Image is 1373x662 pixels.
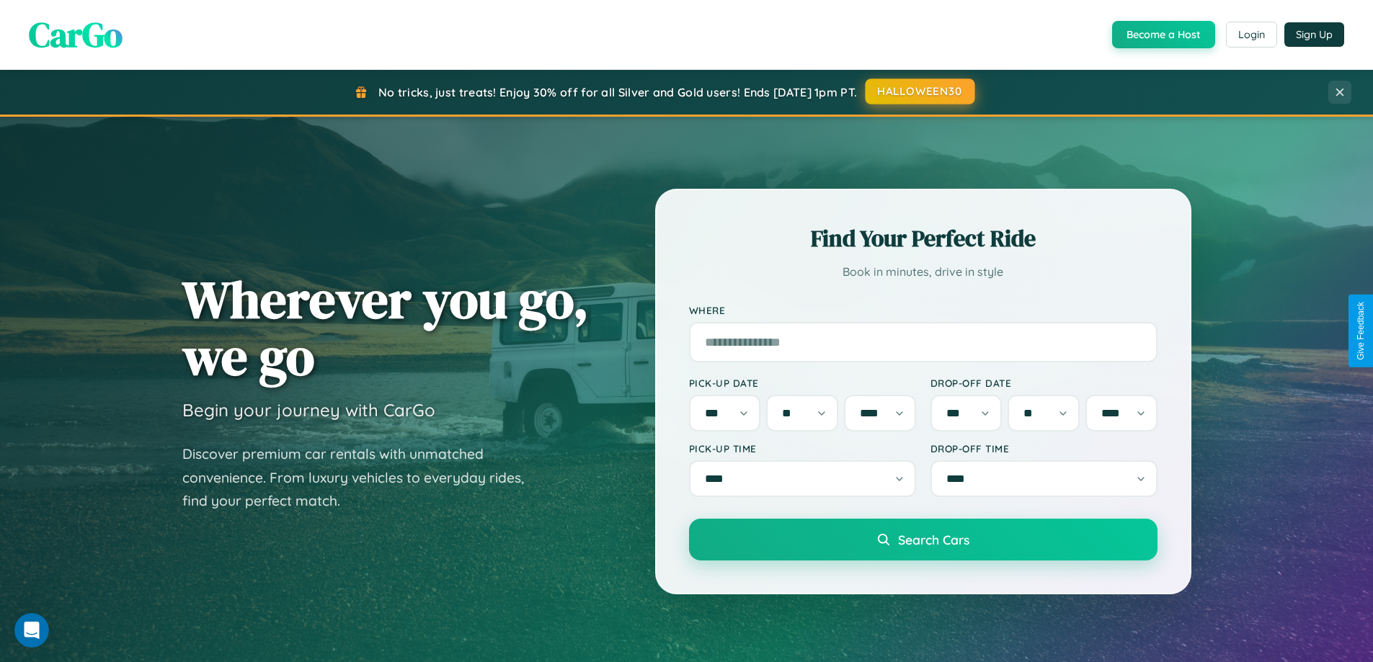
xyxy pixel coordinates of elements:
[689,261,1158,282] p: Book in minutes, drive in style
[6,6,268,45] div: Open Intercom Messenger
[689,519,1158,560] button: Search Cars
[1112,21,1215,48] button: Become a Host
[378,85,857,99] span: No tricks, just treats! Enjoy 30% off for all Silver and Gold users! Ends [DATE] 1pm PT.
[689,442,916,455] label: Pick-up Time
[182,442,543,513] p: Discover premium car rentals with unmatched convenience. From luxury vehicles to everyday rides, ...
[1284,22,1344,47] button: Sign Up
[29,11,123,58] span: CarGo
[1356,302,1366,360] div: Give Feedback
[689,223,1158,254] h2: Find Your Perfect Ride
[930,377,1158,389] label: Drop-off Date
[689,304,1158,316] label: Where
[1226,22,1277,48] button: Login
[689,377,916,389] label: Pick-up Date
[14,613,49,648] iframe: Intercom live chat
[182,399,435,421] h3: Begin your journey with CarGo
[866,79,975,104] button: HALLOWEEN30
[898,532,969,547] span: Search Cars
[182,271,589,385] h1: Wherever you go, we go
[930,442,1158,455] label: Drop-off Time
